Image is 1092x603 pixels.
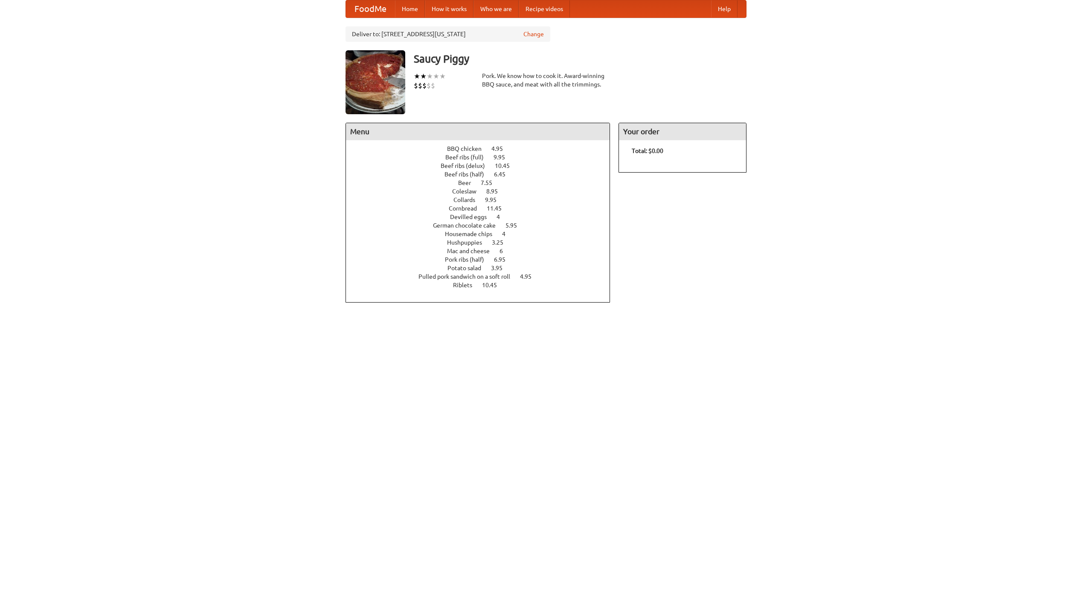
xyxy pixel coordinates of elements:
a: Collards 9.95 [453,196,512,203]
a: Hushpuppies 3.25 [447,239,519,246]
li: ★ [427,72,433,81]
img: angular.jpg [346,50,405,114]
a: Pork ribs (half) 6.95 [445,256,521,263]
a: German chocolate cake 5.95 [433,222,533,229]
span: 11.45 [487,205,510,212]
span: 8.95 [486,188,506,195]
span: Beer [458,179,479,186]
a: Cornbread 11.45 [449,205,517,212]
span: Cornbread [449,205,485,212]
span: Pulled pork sandwich on a soft roll [418,273,519,280]
span: 6.45 [494,171,514,178]
div: Deliver to: [STREET_ADDRESS][US_STATE] [346,26,550,42]
h3: Saucy Piggy [414,50,746,67]
span: BBQ chicken [447,145,490,152]
span: Coleslaw [452,188,485,195]
h4: Your order [619,123,746,140]
span: German chocolate cake [433,222,504,229]
span: 5.95 [505,222,526,229]
a: Riblets 10.45 [453,282,513,289]
span: 10.45 [482,282,505,289]
a: Beef ribs (full) 9.95 [445,154,521,161]
span: Riblets [453,282,481,289]
a: How it works [425,0,473,17]
span: Beef ribs (full) [445,154,492,161]
span: Beef ribs (half) [444,171,493,178]
a: Recipe videos [519,0,570,17]
a: Who we are [473,0,519,17]
a: FoodMe [346,0,395,17]
a: Potato salad 3.95 [447,265,518,271]
span: 9.95 [485,196,505,203]
a: Coleslaw 8.95 [452,188,514,195]
div: Pork. We know how to cook it. Award-winning BBQ sauce, and meat with all the trimmings. [482,72,610,89]
li: $ [418,81,422,90]
span: 6 [500,248,511,254]
a: Change [523,30,544,38]
a: Pulled pork sandwich on a soft roll 4.95 [418,273,547,280]
li: $ [431,81,435,90]
b: Total: $0.00 [632,147,663,154]
a: Beef ribs (delux) 10.45 [441,162,526,169]
span: Mac and cheese [447,248,498,254]
li: $ [422,81,427,90]
span: Housemade chips [445,231,501,237]
li: $ [414,81,418,90]
span: Potato salad [447,265,490,271]
a: Beer 7.55 [458,179,508,186]
li: ★ [433,72,439,81]
li: ★ [414,72,420,81]
span: 4.95 [520,273,540,280]
span: Beef ribs (delux) [441,162,494,169]
h4: Menu [346,123,610,140]
a: Help [711,0,738,17]
a: Housemade chips 4 [445,231,521,237]
span: Pork ribs (half) [445,256,493,263]
span: 9.95 [494,154,514,161]
a: Devilled eggs 4 [450,214,516,220]
span: 3.95 [491,265,511,271]
a: BBQ chicken 4.95 [447,145,519,152]
li: ★ [420,72,427,81]
a: Mac and cheese 6 [447,248,519,254]
span: Devilled eggs [450,214,495,220]
a: Beef ribs (half) 6.45 [444,171,521,178]
span: 4 [497,214,508,220]
span: 7.55 [481,179,501,186]
span: 4 [502,231,514,237]
a: Home [395,0,425,17]
li: $ [427,81,431,90]
span: 6.95 [494,256,514,263]
span: 4.95 [491,145,511,152]
span: 10.45 [495,162,518,169]
span: 3.25 [492,239,512,246]
li: ★ [439,72,446,81]
span: Hushpuppies [447,239,491,246]
span: Collards [453,196,484,203]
